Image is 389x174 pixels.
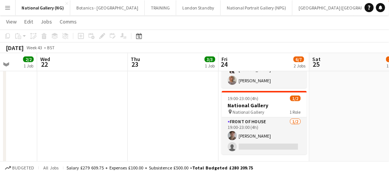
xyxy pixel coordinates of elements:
div: 1 Job [24,63,33,69]
span: 22 [39,60,50,69]
button: Budgeted [4,164,35,172]
span: 2/2 [23,56,34,62]
span: View [6,18,17,25]
span: Week 43 [25,45,44,50]
span: Thu [131,56,141,63]
span: 6/7 [294,56,304,62]
span: Comms [60,18,77,25]
button: TRAINING [145,0,176,15]
button: National Portrait Gallery (NPG) [221,0,293,15]
span: Sat [313,56,321,63]
a: Comms [57,17,80,27]
span: 1 Role [290,109,301,115]
span: Total Budgeted £280 209.75 [192,165,253,171]
span: Wed [40,56,50,63]
button: National Gallery (NG) [16,0,70,15]
span: Edit [24,18,33,25]
span: All jobs [42,165,60,171]
span: 1/2 [290,96,301,101]
button: London Standby [176,0,221,15]
span: Fri [222,56,228,63]
a: View [3,17,20,27]
div: Salary £279 609.75 + Expenses £100.00 + Subsistence £500.00 = [66,165,253,171]
div: 2 Jobs [294,63,306,69]
a: Edit [21,17,36,27]
button: Botanics - [GEOGRAPHIC_DATA] [70,0,145,15]
div: BST [47,45,55,50]
app-card-role: Front of House1/219:00-23:00 (4h)[PERSON_NAME] [222,118,307,154]
span: 24 [221,60,228,69]
span: 23 [130,60,141,69]
span: National Gallery [233,109,265,115]
span: 3/3 [205,56,215,62]
span: Budgeted [12,165,34,171]
h3: National Gallery [222,102,307,109]
app-job-card: 19:00-23:00 (4h)1/2National Gallery National Gallery1 RoleFront of House1/219:00-23:00 (4h)[PERSO... [222,91,307,154]
div: 1 Job [205,63,215,69]
span: 25 [312,60,321,69]
a: Jobs [38,17,55,27]
span: 19:00-23:00 (4h) [228,96,259,101]
span: Jobs [41,18,52,25]
div: [DATE] [6,44,24,52]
